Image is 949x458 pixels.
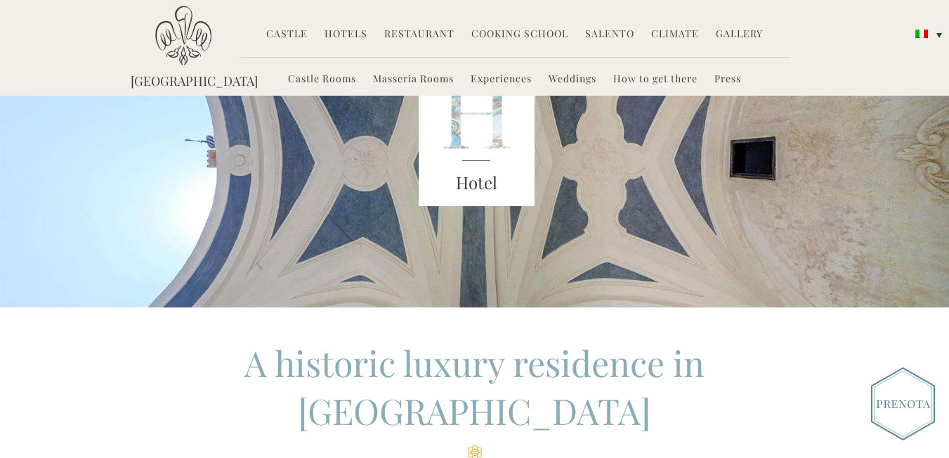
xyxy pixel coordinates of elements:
[716,27,763,40] font: Gallery
[716,27,763,43] a: Gallery
[325,27,367,43] a: Hotels
[549,72,596,85] font: Weddings
[266,27,308,43] a: Castle
[651,27,699,40] font: Climate
[288,72,356,88] a: Castle Rooms
[871,367,935,440] img: Book_Button_Italian.png
[471,72,532,88] a: Experiences
[456,171,497,193] font: Hotel
[288,72,356,85] font: Castle Rooms
[384,27,454,40] font: Restaurant
[373,72,454,88] a: Masseria Rooms
[266,27,308,40] font: Castle
[714,72,741,85] font: Press
[131,72,258,89] font: [GEOGRAPHIC_DATA]
[325,27,367,40] font: Hotels
[585,27,634,43] a: Salento
[714,72,741,88] a: Press
[155,6,211,65] img: Ugento Castle
[471,27,568,43] a: Cooking School
[131,74,236,88] a: [GEOGRAPHIC_DATA]
[613,72,698,85] font: How to get there
[471,27,568,40] font: Cooking School
[471,72,532,85] font: Experiences
[244,339,705,434] font: A historic luxury residence in [GEOGRAPHIC_DATA]
[651,27,699,43] a: Climate
[585,27,634,40] font: Salento
[419,58,535,206] img: castello_header_block.png
[613,72,698,88] a: How to get there
[915,30,928,38] img: Italian
[384,27,454,43] a: Restaurant
[549,72,596,88] a: Weddings
[373,72,454,85] font: Masseria Rooms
